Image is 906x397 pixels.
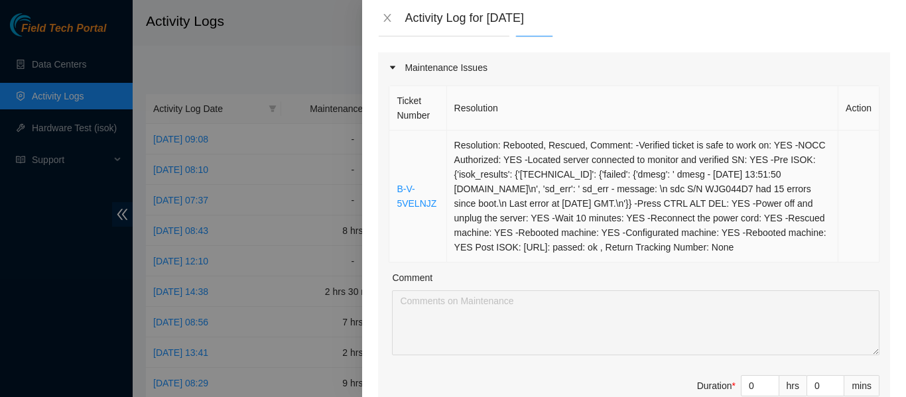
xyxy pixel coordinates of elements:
th: Action [838,86,879,131]
span: caret-right [389,64,397,72]
label: Comment [392,270,432,285]
a: B-V-5VELNJZ [397,184,436,209]
textarea: Comment [392,290,879,355]
div: Duration [697,378,736,393]
span: close [382,13,393,23]
div: Maintenance Issues [378,52,890,83]
div: mins [844,375,879,396]
th: Ticket Number [389,86,446,131]
th: Resolution [447,86,839,131]
button: Close [378,12,397,25]
td: Resolution: Rebooted, Rescued, Comment: -Verified ticket is safe to work on: YES -NOCC Authorized... [447,131,839,262]
div: Activity Log for [DATE] [405,11,890,25]
div: hrs [779,375,807,396]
